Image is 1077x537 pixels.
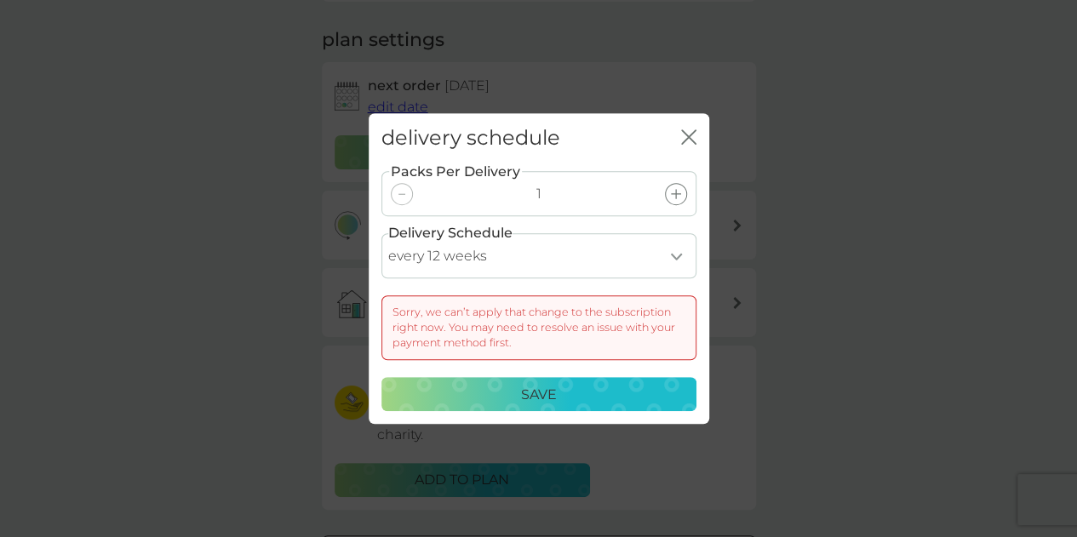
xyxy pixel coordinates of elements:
div: Sorry, we can’t apply that change to the subscription right now. You may need to resolve an issue... [381,295,696,360]
label: Packs Per Delivery [389,161,522,183]
button: close [681,129,696,147]
p: Save [521,384,557,406]
button: Save [381,377,696,411]
p: 1 [536,183,541,205]
label: Delivery Schedule [388,222,513,244]
h2: delivery schedule [381,126,560,151]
